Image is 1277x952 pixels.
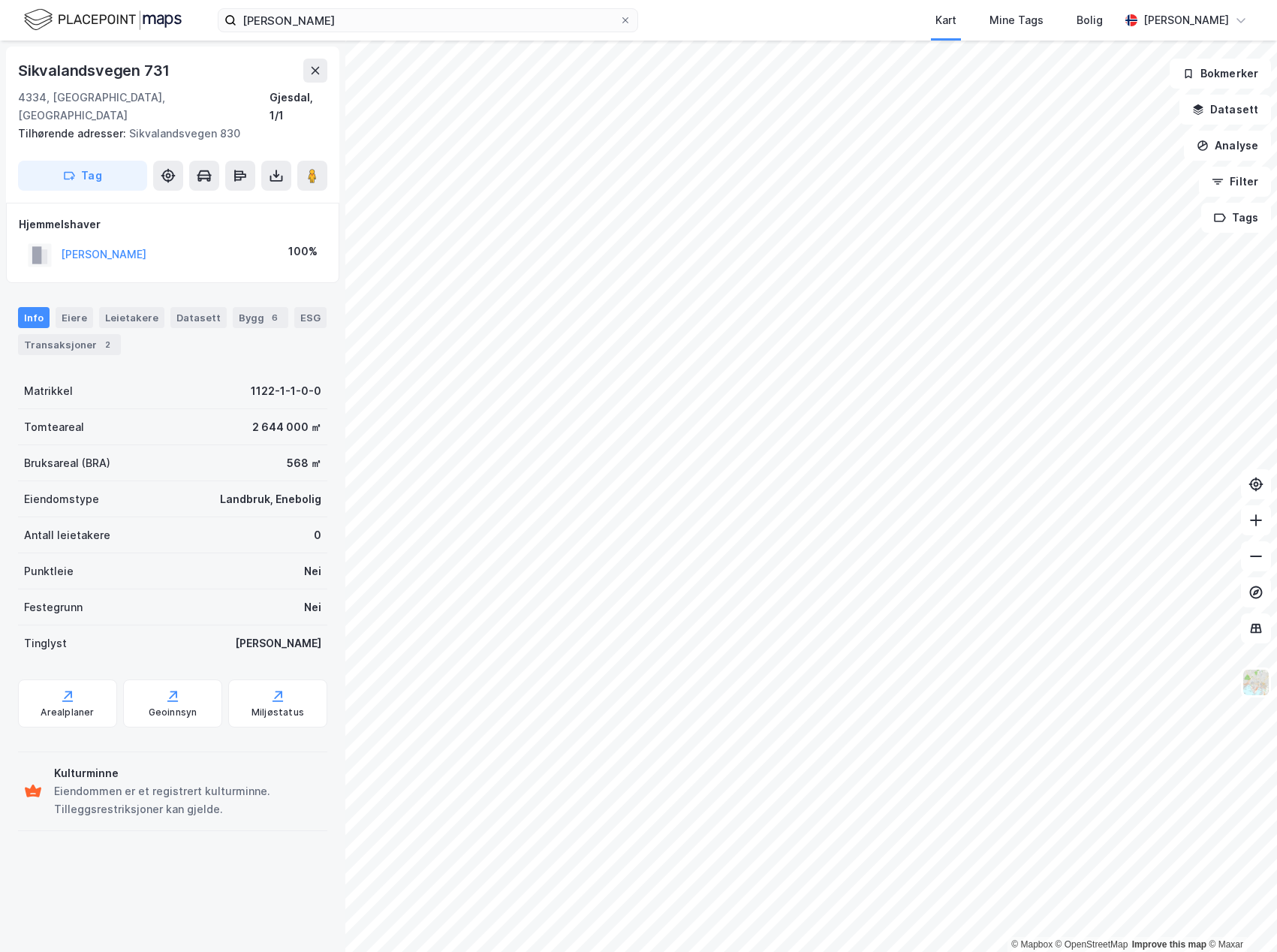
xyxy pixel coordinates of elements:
iframe: Chat Widget [1202,880,1277,952]
div: Sikvalandsvegen 731 [18,59,173,83]
div: Datasett [170,307,227,328]
button: Tags [1201,203,1271,233]
div: Nei [304,562,321,580]
div: Bruksareal (BRA) [24,454,110,472]
div: 2 644 000 ㎡ [252,418,321,436]
div: Kontrollprogram for chat [1202,880,1277,952]
div: 100% [288,243,318,261]
div: 0 [314,526,321,544]
div: 568 ㎡ [287,454,321,472]
div: Transaksjoner [18,334,121,355]
div: 1122-1-1-0-0 [251,382,321,400]
div: Gjesdal, 1/1 [270,89,327,125]
div: 4334, [GEOGRAPHIC_DATA], [GEOGRAPHIC_DATA] [18,89,270,125]
a: Improve this map [1132,939,1206,950]
div: [PERSON_NAME] [235,634,321,652]
div: Bolig [1077,11,1103,29]
input: Søk på adresse, matrikkel, gårdeiere, leietakere eller personer [236,9,619,32]
img: logo.f888ab2527a4732fd821a326f86c7f29.svg [24,7,182,33]
div: 2 [100,337,115,352]
div: Landbruk, Enebolig [220,490,321,508]
button: Datasett [1179,95,1271,125]
div: Info [18,307,50,328]
div: Arealplaner [41,706,94,719]
div: Matrikkel [24,382,73,400]
button: Filter [1199,167,1271,197]
div: Nei [304,598,321,616]
div: Punktleie [24,562,74,580]
div: [PERSON_NAME] [1143,11,1229,29]
div: Festegrunn [24,598,83,616]
img: Z [1242,668,1270,697]
div: Leietakere [99,307,164,328]
div: Mine Tags [989,11,1044,29]
a: OpenStreetMap [1056,939,1128,950]
button: Analyse [1184,131,1271,161]
div: Kart [935,11,956,29]
div: Antall leietakere [24,526,110,544]
div: Tinglyst [24,634,67,652]
div: Miljøstatus [251,706,304,719]
div: ESG [294,307,327,328]
div: Eiere [56,307,93,328]
div: Tomteareal [24,418,84,436]
button: Tag [18,161,147,191]
div: Geoinnsyn [149,706,197,719]
div: Bygg [233,307,288,328]
button: Bokmerker [1170,59,1271,89]
span: Tilhørende adresser: [18,127,129,140]
div: 6 [267,310,282,325]
div: Kulturminne [54,764,321,782]
div: Eiendommen er et registrert kulturminne. Tilleggsrestriksjoner kan gjelde. [54,782,321,818]
div: Hjemmelshaver [19,215,327,233]
div: Eiendomstype [24,490,99,508]
div: Sikvalandsvegen 830 [18,125,315,143]
a: Mapbox [1011,939,1053,950]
